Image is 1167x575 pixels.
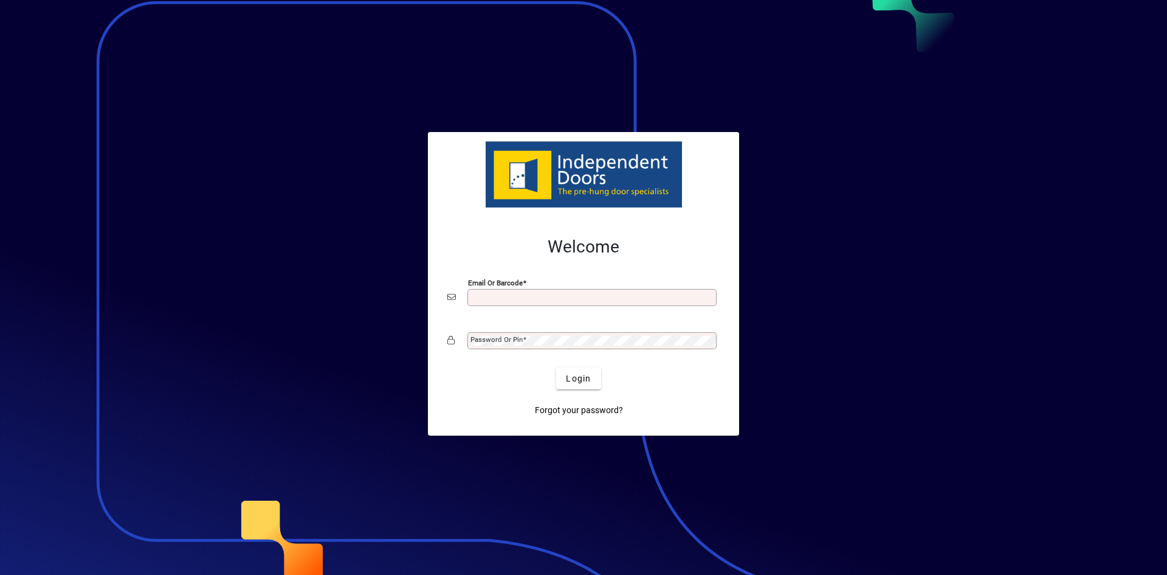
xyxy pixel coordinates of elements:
button: Login [556,368,601,389]
h2: Welcome [447,237,720,257]
span: Login [566,372,591,385]
a: Forgot your password? [530,399,628,421]
span: Forgot your password? [535,404,623,417]
mat-label: Email or Barcode [468,279,523,287]
mat-label: Password or Pin [470,335,523,344]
